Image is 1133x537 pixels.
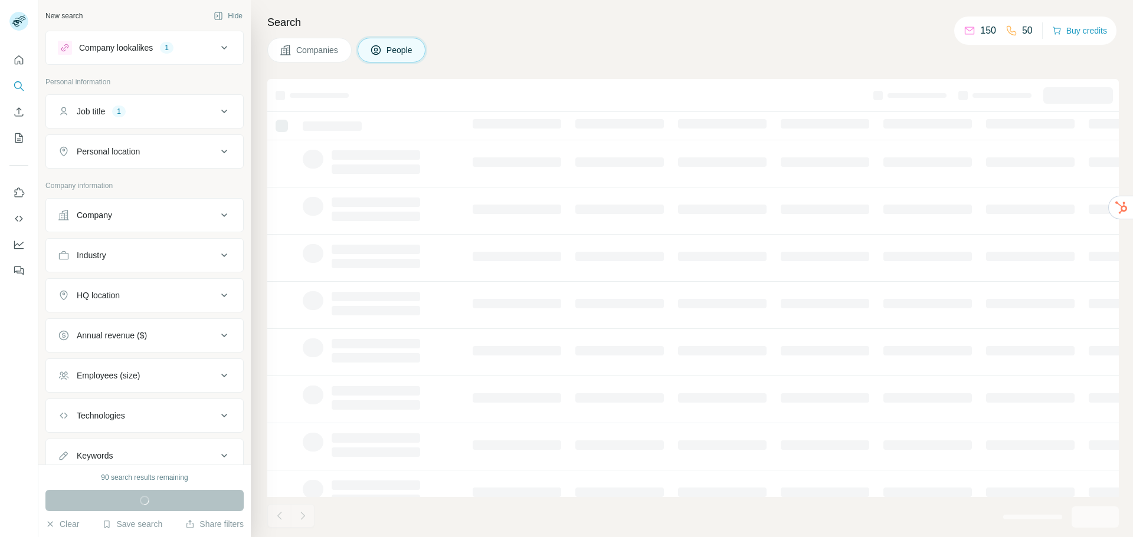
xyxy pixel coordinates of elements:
button: Quick start [9,50,28,71]
button: Company [46,201,243,229]
button: Use Surfe API [9,208,28,229]
div: Job title [77,106,105,117]
button: Clear [45,518,79,530]
button: Enrich CSV [9,101,28,123]
button: Buy credits [1052,22,1107,39]
div: 1 [112,106,126,117]
button: Personal location [46,137,243,166]
button: Annual revenue ($) [46,321,243,350]
div: Company lookalikes [79,42,153,54]
div: HQ location [77,289,120,301]
div: Technologies [77,410,125,421]
button: Industry [46,241,243,269]
div: Industry [77,249,106,261]
button: Use Surfe on LinkedIn [9,182,28,203]
div: 90 search results remaining [101,472,188,483]
div: Personal location [77,146,140,157]
button: Search [9,75,28,97]
button: Employees (size) [46,361,243,390]
span: People [387,44,414,56]
span: Companies [296,44,339,56]
div: New search [45,11,83,21]
button: Company lookalikes1 [46,34,243,62]
p: 150 [980,24,996,38]
button: Share filters [185,518,244,530]
div: Employees (size) [77,370,140,381]
button: HQ location [46,281,243,309]
button: Hide [205,7,251,25]
button: Job title1 [46,97,243,126]
h4: Search [267,14,1119,31]
button: Save search [102,518,162,530]
button: Technologies [46,401,243,430]
div: 1 [160,42,173,53]
button: My lists [9,127,28,149]
div: Keywords [77,450,113,462]
div: Annual revenue ($) [77,330,147,341]
p: Personal information [45,77,244,87]
div: Company [77,209,112,221]
p: Company information [45,180,244,191]
button: Keywords [46,442,243,470]
p: 50 [1022,24,1033,38]
button: Feedback [9,260,28,281]
button: Dashboard [9,234,28,255]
